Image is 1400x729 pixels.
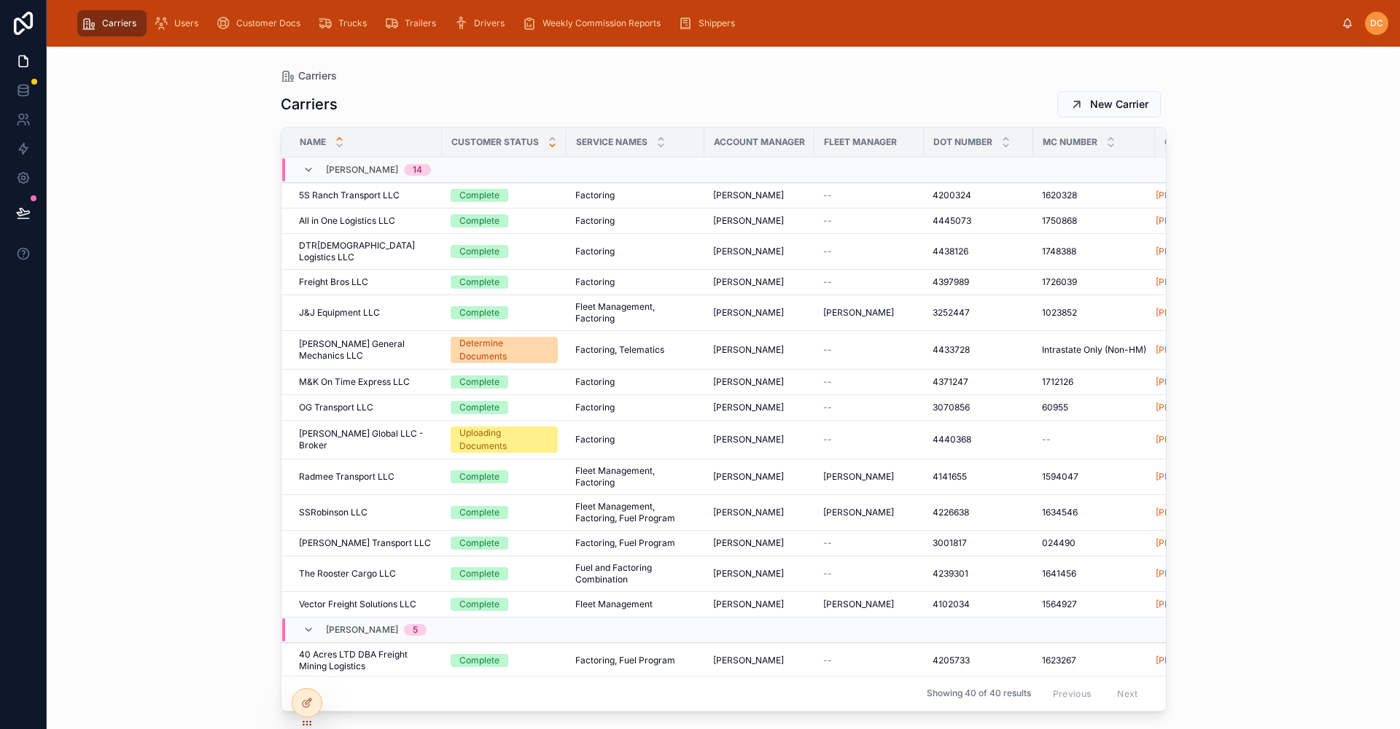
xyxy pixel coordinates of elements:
[1042,215,1077,227] span: 1750868
[1042,276,1146,288] a: 1726039
[405,17,436,29] span: Trailers
[575,434,615,445] span: Factoring
[451,426,558,453] a: Uploading Documents
[299,240,433,263] a: DTR[DEMOGRAPHIC_DATA] Logistics LLC
[575,344,696,356] a: Factoring, Telematics
[713,402,784,413] span: [PERSON_NAME]
[1043,136,1097,148] span: MC Number
[1156,190,1226,201] span: [PERSON_NAME]
[1156,599,1259,610] a: [PERSON_NAME]
[1156,276,1226,288] span: [PERSON_NAME]
[933,434,1024,445] a: 4440368
[299,276,368,288] span: Freight Bros LLC
[298,69,337,83] span: Carriers
[211,10,311,36] a: Customer Docs
[299,507,367,518] span: SSRobinson LLC
[713,307,806,319] a: [PERSON_NAME]
[1042,471,1146,483] a: 1594047
[713,215,784,227] span: [PERSON_NAME]
[713,376,806,388] a: [PERSON_NAME]
[933,136,992,148] span: DOT Number
[575,190,696,201] a: Factoring
[1156,215,1226,227] a: [PERSON_NAME]
[933,507,1024,518] a: 4226638
[933,599,970,610] span: 4102034
[314,10,377,36] a: Trucks
[575,215,696,227] a: Factoring
[1042,537,1146,549] a: 024490
[823,537,832,549] span: --
[1156,471,1226,483] span: [PERSON_NAME]
[451,214,558,227] a: Complete
[1156,402,1226,413] a: [PERSON_NAME]
[713,190,784,201] span: [PERSON_NAME]
[575,344,664,356] span: Factoring, Telematics
[824,136,897,148] span: Fleet Manager
[933,402,970,413] span: 3070856
[299,307,433,319] a: J&J Equipment LLC
[299,338,433,362] span: [PERSON_NAME] General Mechanics LLC
[1042,434,1146,445] a: --
[299,649,433,672] span: 40 Acres LTD DBA Freight Mining Logistics
[713,344,806,356] a: [PERSON_NAME]
[713,537,784,549] span: [PERSON_NAME]
[933,190,1024,201] a: 4200324
[575,599,696,610] a: Fleet Management
[713,246,806,257] a: [PERSON_NAME]
[575,402,615,413] span: Factoring
[299,376,433,388] a: M&K On Time Express LLC
[1156,537,1226,549] a: [PERSON_NAME]
[459,245,499,258] div: Complete
[823,307,894,319] span: [PERSON_NAME]
[575,501,696,524] span: Fleet Management, Factoring, Fuel Program
[575,655,696,666] a: Factoring, Fuel Program
[1042,190,1077,201] span: 1620328
[933,307,970,319] span: 3252447
[823,507,894,518] span: [PERSON_NAME]
[1156,307,1226,319] a: [PERSON_NAME]
[281,94,338,114] h1: Carriers
[459,375,499,389] div: Complete
[459,598,499,611] div: Complete
[1042,215,1146,227] a: 1750868
[459,470,499,483] div: Complete
[1156,537,1259,549] a: [PERSON_NAME]
[1057,91,1161,117] button: New Carrier
[713,507,806,518] a: [PERSON_NAME]
[1156,434,1226,445] a: [PERSON_NAME]
[77,10,147,36] a: Carriers
[1042,344,1146,356] span: Intrastate Only (Non-HM)
[1042,276,1077,288] span: 1726039
[713,307,784,319] span: [PERSON_NAME]
[823,537,915,549] a: --
[713,276,784,288] span: [PERSON_NAME]
[338,17,367,29] span: Trucks
[451,337,558,363] a: Determine Documents
[459,214,499,227] div: Complete
[299,402,373,413] span: OG Transport LLC
[1156,307,1259,319] a: [PERSON_NAME]
[713,376,784,388] span: [PERSON_NAME]
[713,655,784,666] span: [PERSON_NAME]
[823,190,915,201] a: --
[459,506,499,519] div: Complete
[451,654,558,667] a: Complete
[823,276,915,288] a: --
[299,215,395,227] span: All in One Logistics LLC
[1042,655,1146,666] a: 1623267
[713,402,806,413] a: [PERSON_NAME]
[823,655,915,666] a: --
[451,276,558,289] a: Complete
[70,7,1342,39] div: scrollable content
[933,537,1024,549] a: 3001817
[299,537,431,549] span: [PERSON_NAME] Transport LLC
[575,434,696,445] a: Factoring
[1156,655,1226,666] a: [PERSON_NAME]
[699,17,735,29] span: Shippers
[575,562,696,585] a: Fuel and Factoring Combination
[300,136,326,148] span: Name
[451,245,558,258] a: Complete
[933,471,1024,483] a: 4141655
[459,426,549,453] div: Uploading Documents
